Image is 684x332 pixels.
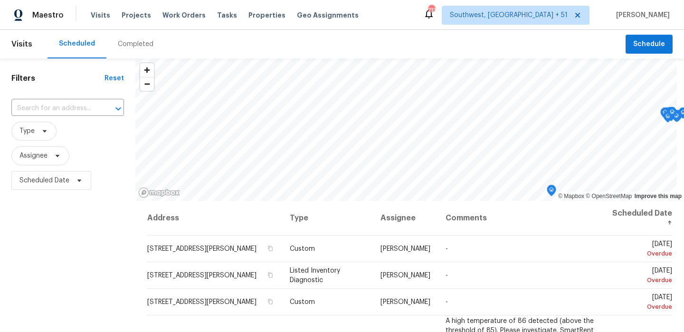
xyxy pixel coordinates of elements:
button: Copy Address [266,297,275,306]
th: Scheduled Date ↑ [604,201,673,236]
button: Schedule [626,35,673,54]
span: [STREET_ADDRESS][PERSON_NAME] [147,272,256,279]
div: Map marker [672,110,682,124]
span: Custom [290,246,315,252]
span: Tasks [217,12,237,19]
th: Comments [438,201,604,236]
span: Projects [122,10,151,20]
span: Assignee [19,151,47,161]
span: Visits [91,10,110,20]
div: Map marker [547,185,556,199]
button: Open [112,102,125,115]
div: Map marker [667,107,677,122]
input: Search for an address... [11,101,97,116]
span: Geo Assignments [297,10,359,20]
div: Reset [104,74,124,83]
div: Map marker [660,107,670,122]
span: Type [19,126,35,136]
div: Map marker [666,107,675,122]
span: Visits [11,34,32,55]
span: Southwest, [GEOGRAPHIC_DATA] + 51 [450,10,568,20]
span: Properties [248,10,285,20]
span: Schedule [633,38,665,50]
span: - [446,272,448,279]
button: Copy Address [266,244,275,253]
h1: Filters [11,74,104,83]
div: Overdue [612,302,672,312]
span: [STREET_ADDRESS][PERSON_NAME] [147,299,256,305]
th: Type [282,201,372,236]
span: Work Orders [162,10,206,20]
span: [STREET_ADDRESS][PERSON_NAME] [147,246,256,252]
a: OpenStreetMap [586,193,632,199]
canvas: Map [135,58,677,201]
a: Improve this map [635,193,682,199]
span: [DATE] [612,294,672,312]
div: Completed [118,39,153,49]
span: [PERSON_NAME] [612,10,670,20]
button: Zoom out [140,77,154,91]
div: Map marker [663,111,673,126]
span: - [446,299,448,305]
div: Overdue [612,275,672,285]
span: - [446,246,448,252]
span: [DATE] [612,267,672,285]
span: [PERSON_NAME] [380,299,430,305]
a: Mapbox homepage [138,187,180,198]
div: 713 [428,6,435,15]
span: [PERSON_NAME] [380,246,430,252]
span: Custom [290,299,315,305]
div: Overdue [612,249,672,258]
span: Listed Inventory Diagnostic [290,267,340,284]
a: Mapbox [558,193,584,199]
span: Maestro [32,10,64,20]
th: Address [147,201,282,236]
button: Copy Address [266,271,275,279]
span: [PERSON_NAME] [380,272,430,279]
th: Assignee [373,201,438,236]
button: Zoom in [140,63,154,77]
div: Scheduled [59,39,95,48]
span: [DATE] [612,241,672,258]
span: Scheduled Date [19,176,69,185]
